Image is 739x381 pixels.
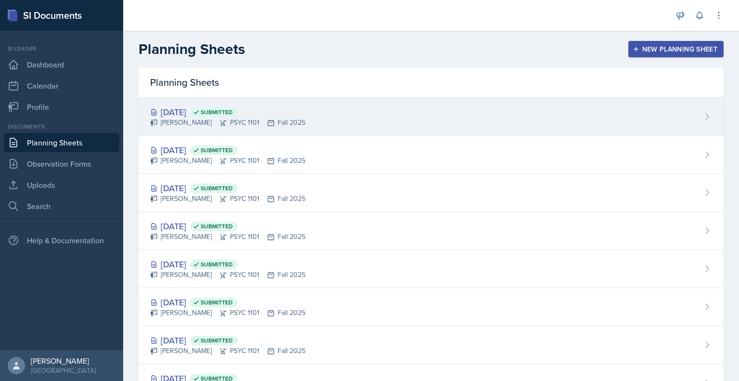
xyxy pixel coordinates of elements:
div: [DATE] [150,220,306,233]
a: [DATE] Submitted [PERSON_NAME]PSYC 1101Fall 2025 [139,98,724,136]
div: [DATE] [150,258,306,271]
div: Si leader [4,44,119,53]
div: [PERSON_NAME] PSYC 1101 Fall 2025 [150,118,306,128]
button: New Planning Sheet [628,41,724,57]
a: [DATE] Submitted [PERSON_NAME]PSYC 1101Fall 2025 [139,288,724,326]
div: [PERSON_NAME] PSYC 1101 Fall 2025 [150,194,306,204]
div: [PERSON_NAME] PSYC 1101 Fall 2025 [150,308,306,318]
div: [DATE] [150,105,306,118]
div: [DATE] [150,334,306,347]
div: [DATE] [150,144,306,157]
div: [DATE] [150,296,306,309]
div: New Planning Sheet [635,45,717,53]
a: Uploads [4,175,119,195]
a: Calendar [4,76,119,95]
div: [GEOGRAPHIC_DATA] [31,366,96,375]
a: [DATE] Submitted [PERSON_NAME]PSYC 1101Fall 2025 [139,136,724,174]
div: Documents [4,122,119,131]
a: Planning Sheets [4,133,119,152]
span: Submitted [201,146,233,154]
a: Observation Forms [4,154,119,173]
div: [PERSON_NAME] PSYC 1101 Fall 2025 [150,156,306,166]
a: [DATE] Submitted [PERSON_NAME]PSYC 1101Fall 2025 [139,326,724,364]
div: [PERSON_NAME] [31,356,96,366]
h2: Planning Sheets [139,40,245,58]
a: [DATE] Submitted [PERSON_NAME]PSYC 1101Fall 2025 [139,250,724,288]
span: Submitted [201,261,233,268]
a: [DATE] Submitted [PERSON_NAME]PSYC 1101Fall 2025 [139,212,724,250]
div: [DATE] [150,182,306,195]
div: Planning Sheets [139,67,724,98]
div: [PERSON_NAME] PSYC 1101 Fall 2025 [150,270,306,280]
a: Profile [4,97,119,117]
a: [DATE] Submitted [PERSON_NAME]PSYC 1101Fall 2025 [139,174,724,212]
span: Submitted [201,299,233,306]
a: Dashboard [4,55,119,74]
span: Submitted [201,337,233,344]
div: [PERSON_NAME] PSYC 1101 Fall 2025 [150,232,306,242]
a: Search [4,197,119,216]
span: Submitted [201,184,233,192]
span: Submitted [201,108,233,116]
div: Help & Documentation [4,231,119,250]
span: Submitted [201,223,233,230]
div: [PERSON_NAME] PSYC 1101 Fall 2025 [150,346,306,356]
